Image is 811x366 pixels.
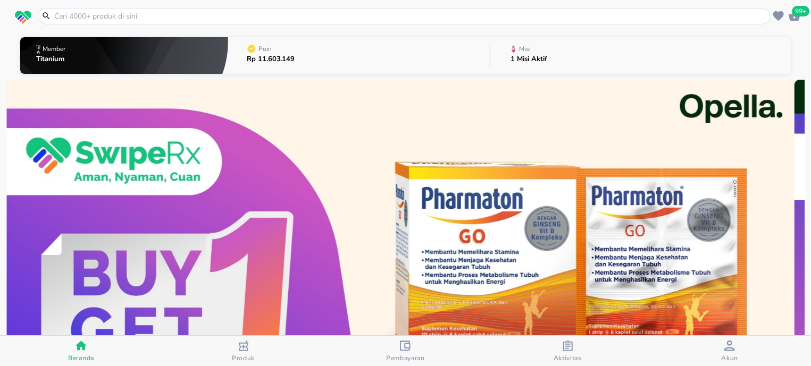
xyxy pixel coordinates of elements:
button: PoinRp 11.603.149 [228,35,490,76]
input: Cari 4000+ produk di sini [53,11,768,22]
button: Produk [162,336,324,366]
button: Akun [649,336,811,366]
p: Titanium [36,56,68,63]
span: Beranda [68,354,94,362]
p: Member [43,46,65,52]
p: Misi [519,46,531,52]
p: 1 Misi Aktif [511,56,547,63]
button: Pembayaran [324,336,487,366]
p: Rp 11.603.149 [247,56,295,63]
p: Poin [258,46,272,52]
button: MemberTitanium [20,35,228,76]
button: Aktivitas [487,336,649,366]
span: Akun [722,354,739,362]
button: 99+ [787,8,802,24]
span: Pembayaran [386,354,425,362]
span: Aktivitas [554,354,582,362]
span: Produk [232,354,255,362]
img: logo_swiperx_s.bd005f3b.svg [15,11,31,24]
button: Misi1 Misi Aktif [490,35,791,76]
span: 99+ [792,6,810,16]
